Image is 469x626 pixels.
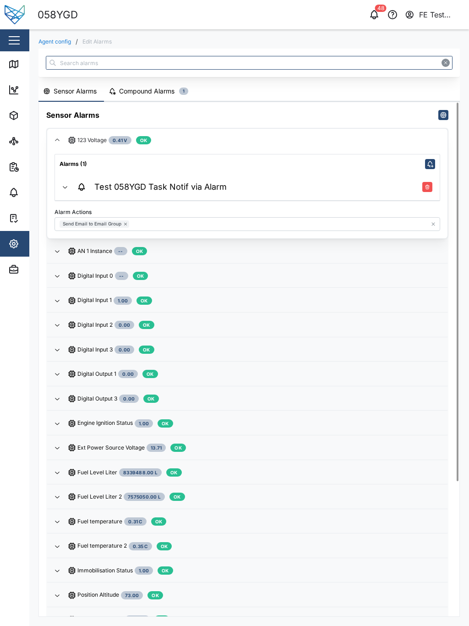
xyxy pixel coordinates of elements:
div: Fuel temperature 2 [77,542,127,550]
span: 0.41 V [113,137,127,144]
div: Compound Alarms [119,86,175,96]
div: AN 1 Instance [77,247,112,256]
button: Digital Output 30.00OK [47,387,447,411]
button: Digital Input 20.00OK [47,313,447,337]
span: OK [147,395,155,402]
button: Digital Input 11.00OK [47,289,447,312]
div: 123 Voltage [77,136,107,145]
div: 058YGD [38,7,78,23]
span: OK [140,137,147,144]
div: Digital Input 0 [77,272,113,280]
div: Engine Ignition Status [77,419,133,428]
span: OK [162,567,169,574]
div: Fuel Level Liter [77,468,117,477]
span: 73.00 [125,592,139,599]
img: Main Logo [5,5,25,25]
button: Test 058YGD Task Notif via Alarm [55,174,440,200]
span: OK [175,444,182,451]
div: Sensor Alarms [54,86,97,96]
input: Search alarms [46,56,453,70]
div: Digital Output 1 [77,370,116,379]
div: Assets [24,110,52,121]
button: Immobilisation Status1.00OK [47,559,447,582]
div: 48 [375,5,387,12]
span: 0.35 C [133,543,148,550]
div: / [76,38,78,45]
button: Position Altitude73.00OK [47,583,447,607]
h4: Test 058YGD Task Notif via Alarm [94,181,227,193]
button: AN 1 Instance--OK [47,240,447,263]
button: Fuel Level Liter 27575050.00 LOK [47,485,447,509]
button: FE Test Admin [404,8,462,21]
span: Send Email to Email Group [63,220,121,228]
span: OK [161,543,168,550]
span: 8339488.00 L [123,469,158,476]
div: Admin [24,264,51,275]
span: OK [155,518,163,525]
span: 0.31 C [128,518,142,525]
button: Engine Ignition Status1.00OK [47,412,447,435]
div: Settings [24,239,56,249]
div: Digital Output 3 [77,395,117,403]
button: Digital Input 0--OK [47,264,447,288]
div: Fuel Level Liter 2 [77,493,122,501]
span: 0.00 [119,321,130,329]
div: Digital Input 2 [77,321,113,329]
div: Edit Alarms [82,39,112,44]
span: OK [158,616,166,623]
div: Dashboard [24,85,65,95]
div: Alarms [24,187,52,198]
span: OK [143,321,150,329]
span: OK [170,469,178,476]
span: 1.00 [118,297,128,304]
span: OK [136,247,143,255]
div: Position Altitude [77,591,119,599]
div: Immobilisation Status [77,566,133,575]
h5: Sensor Alarms [46,110,99,121]
span: -- [119,272,124,280]
button: 123 Voltage0.41 VOK [47,129,447,152]
div: Digital Input 3 [77,346,113,354]
label: Alarm Actions [55,208,92,217]
span: 158.00 [129,616,146,623]
span: 0.00 [122,370,134,378]
div: Position Direction [77,615,123,624]
span: 1 [183,88,185,94]
span: 0.00 [119,346,130,353]
button: Fuel temperature 20.35 COK [47,534,447,558]
span: -- [118,247,123,255]
button: Digital Input 30.00OK [47,338,447,362]
div: Tasks [24,213,49,223]
span: OK [162,420,169,427]
span: OK [147,370,154,378]
span: 0.00 [123,395,135,402]
span: OK [141,297,148,304]
button: Fuel Level Liter8339488.00 LOK [47,461,447,484]
button: Ext Power Source Voltage13.71OK [47,436,447,460]
div: Alarms (1) [60,160,87,169]
div: 123 Voltage0.41 VOK [47,152,447,238]
a: Agent config [38,39,71,44]
div: Map [24,59,44,69]
div: Digital Input 1 [77,296,112,305]
span: 1.00 [139,567,149,574]
span: 7575050.00 L [128,493,161,500]
button: Digital Output 10.00OK [47,362,447,386]
div: Sites [24,136,46,146]
div: Fuel temperature [77,517,122,526]
div: FE Test Admin [419,9,461,21]
span: 13.71 [151,444,162,451]
span: OK [152,592,159,599]
div: Reports [24,162,55,172]
span: OK [174,493,181,500]
span: OK [143,346,150,353]
button: Fuel temperature0.31 COK [47,510,447,533]
div: Ext Power Source Voltage [77,444,145,452]
span: OK [137,272,144,280]
span: 1.00 [139,420,149,427]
